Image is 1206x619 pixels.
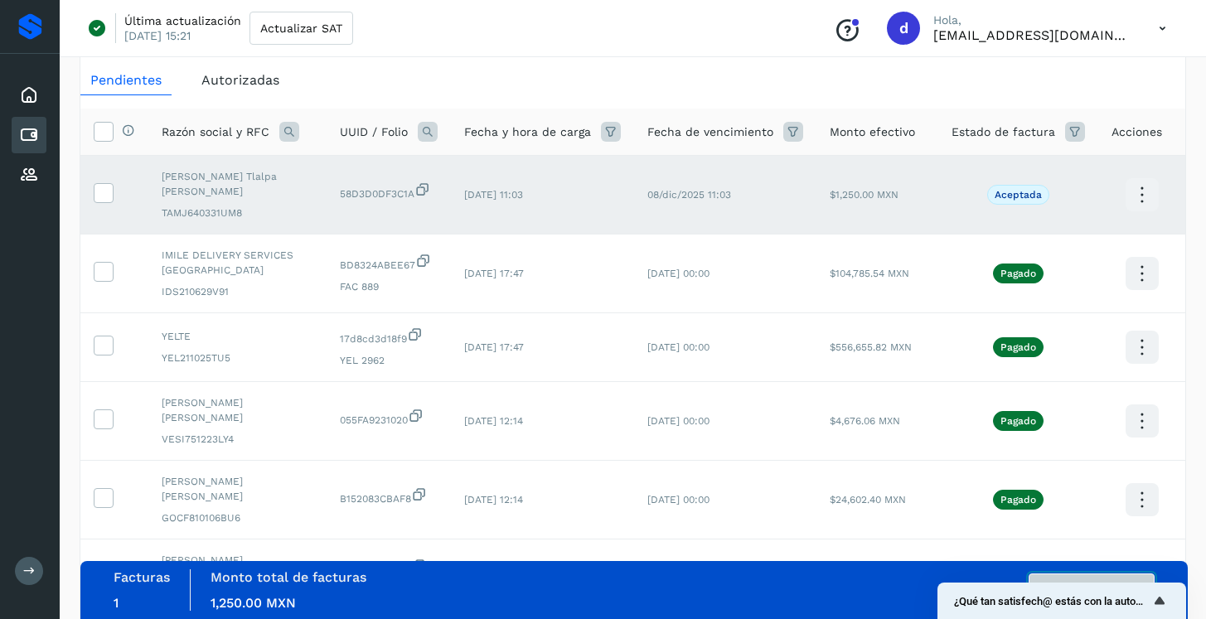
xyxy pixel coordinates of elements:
[162,284,313,299] span: IDS210629V91
[830,415,900,427] span: $4,676.06 MXN
[954,595,1150,607] span: ¿Qué tan satisfech@ estás con la autorización de tus facturas?
[211,569,366,585] label: Monto total de facturas
[995,189,1042,201] p: Aceptada
[162,329,313,344] span: YELTE
[340,253,438,273] span: BD8324ABEE67
[1029,573,1155,607] button: Autorizar facturas
[464,415,523,427] span: [DATE] 12:14
[201,72,279,88] span: Autorizadas
[830,189,898,201] span: $1,250.00 MXN
[340,326,438,346] span: 17d8cd3d18f9
[162,474,313,504] span: [PERSON_NAME] [PERSON_NAME]
[952,123,1055,141] span: Estado de factura
[249,12,353,45] button: Actualizar SAT
[1000,268,1036,279] p: Pagado
[464,341,524,353] span: [DATE] 17:47
[933,13,1132,27] p: Hola,
[162,351,313,365] span: YEL211025TU5
[162,395,313,425] span: [PERSON_NAME] [PERSON_NAME]
[12,77,46,114] div: Inicio
[647,415,710,427] span: [DATE] 00:00
[830,268,909,279] span: $104,785.54 MXN
[114,569,170,585] label: Facturas
[162,553,313,583] span: [PERSON_NAME][DEMOGRAPHIC_DATA]
[340,181,438,201] span: 58D3D0DF3C1A
[954,591,1170,611] button: Mostrar encuesta - ¿Qué tan satisfech@ estás con la autorización de tus facturas?
[340,558,438,578] span: 7AD13237C867
[90,72,162,88] span: Pendientes
[162,432,313,447] span: VESI751223LY4
[162,123,269,141] span: Razón social y RFC
[211,595,296,611] span: 1,250.00 MXN
[464,189,523,201] span: [DATE] 11:03
[162,169,313,199] span: [PERSON_NAME] Tlalpa [PERSON_NAME]
[260,22,342,34] span: Actualizar SAT
[162,248,313,278] span: IMILE DELIVERY SERVICES [GEOGRAPHIC_DATA]
[464,494,523,505] span: [DATE] 12:14
[647,189,731,201] span: 08/dic/2025 11:03
[114,595,119,611] span: 1
[464,123,591,141] span: Fecha y hora de carga
[830,123,915,141] span: Monto efectivo
[1000,415,1036,427] p: Pagado
[464,268,524,279] span: [DATE] 17:47
[1000,494,1036,505] p: Pagado
[12,117,46,153] div: Cuentas por pagar
[1000,341,1036,353] p: Pagado
[124,28,191,43] p: [DATE] 15:21
[124,13,241,28] p: Última actualización
[647,494,710,505] span: [DATE] 00:00
[12,157,46,193] div: Proveedores
[340,123,408,141] span: UUID / Folio
[647,123,773,141] span: Fecha de vencimiento
[340,408,438,428] span: 055FA9231020
[647,268,710,279] span: [DATE] 00:00
[340,486,438,506] span: B152083CBAF8
[340,353,438,368] span: YEL 2962
[933,27,1132,43] p: diego@cubbo.com
[830,494,906,505] span: $24,602.40 MXN
[340,279,438,294] span: FAC 889
[162,206,313,220] span: TAMJ640331UM8
[162,510,313,525] span: GOCF810106BU6
[1112,123,1162,141] span: Acciones
[830,341,912,353] span: $556,655.82 MXN
[647,341,710,353] span: [DATE] 00:00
